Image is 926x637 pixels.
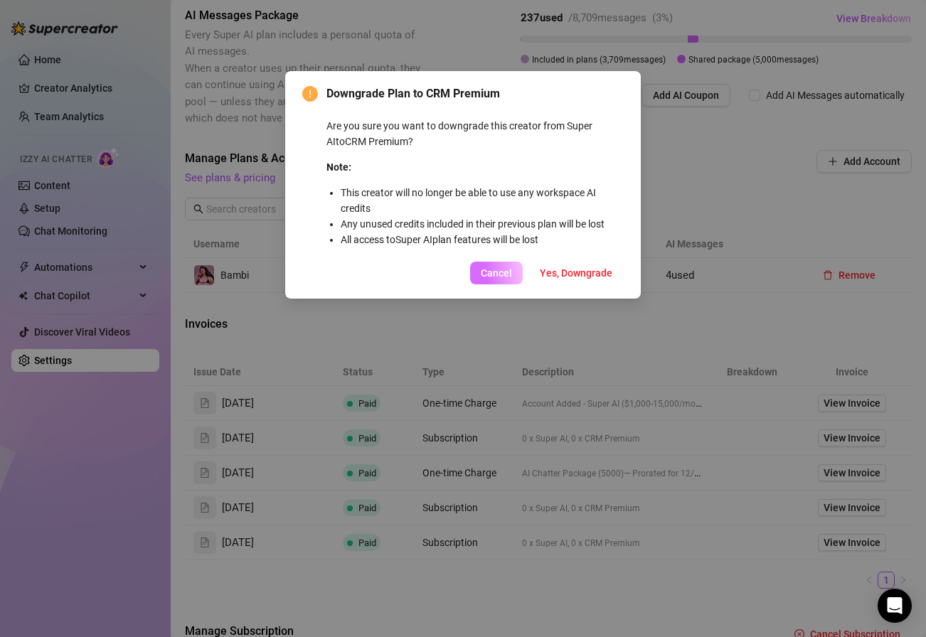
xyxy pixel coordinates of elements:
[341,232,624,247] li: All access to Super AI plan features will be lost
[470,262,523,284] button: Cancel
[341,216,624,232] li: Any unused credits included in their previous plan will be lost
[326,118,624,149] p: Are you sure you want to downgrade this creator from Super AI to CRM Premium ?
[481,267,512,279] span: Cancel
[302,86,318,102] span: exclamation-circle
[326,161,351,173] strong: Note:
[540,267,612,279] span: Yes, Downgrade
[326,85,624,102] span: Downgrade Plan to CRM Premium
[878,589,912,623] div: Open Intercom Messenger
[341,185,624,216] li: This creator will no longer be able to use any workspace AI credits
[528,262,624,284] button: Yes, Downgrade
